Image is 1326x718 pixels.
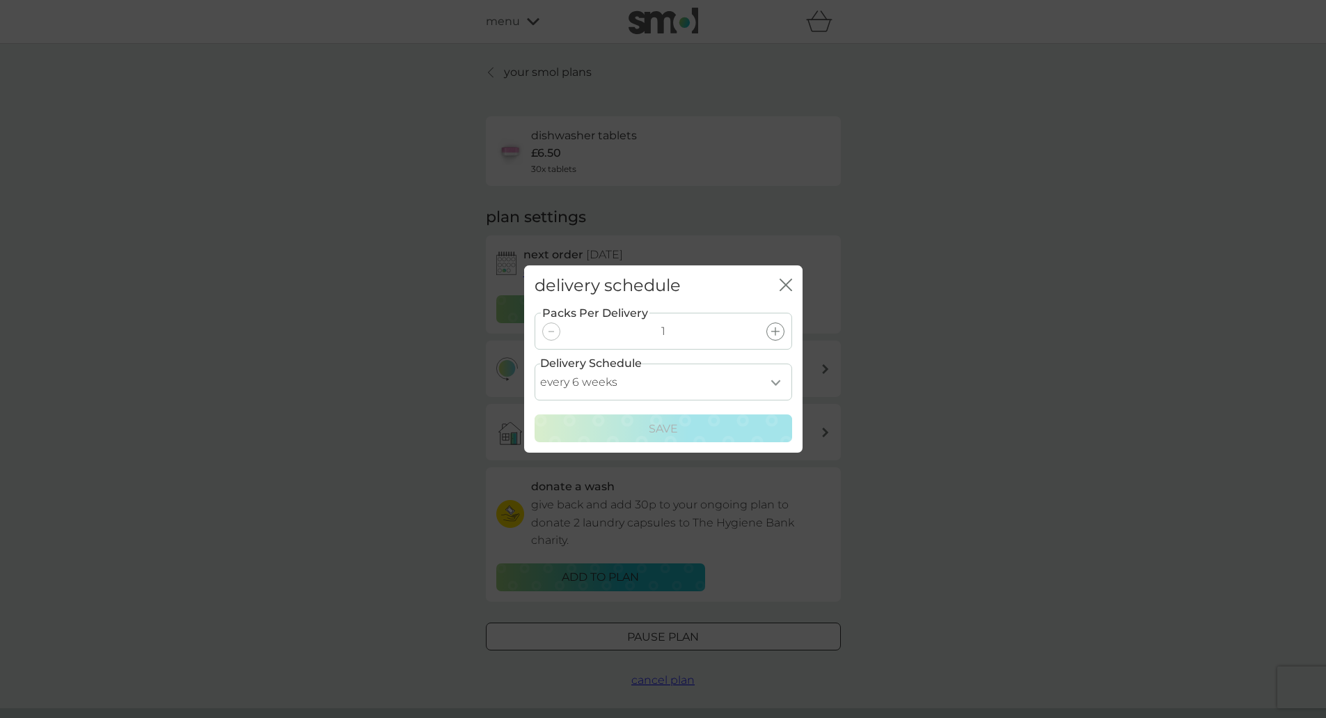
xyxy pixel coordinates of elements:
p: Save [649,420,678,438]
button: close [780,279,792,293]
button: Save [535,414,792,442]
p: 1 [661,322,665,341]
label: Delivery Schedule [540,354,642,373]
h2: delivery schedule [535,276,681,296]
label: Packs Per Delivery [541,304,649,322]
